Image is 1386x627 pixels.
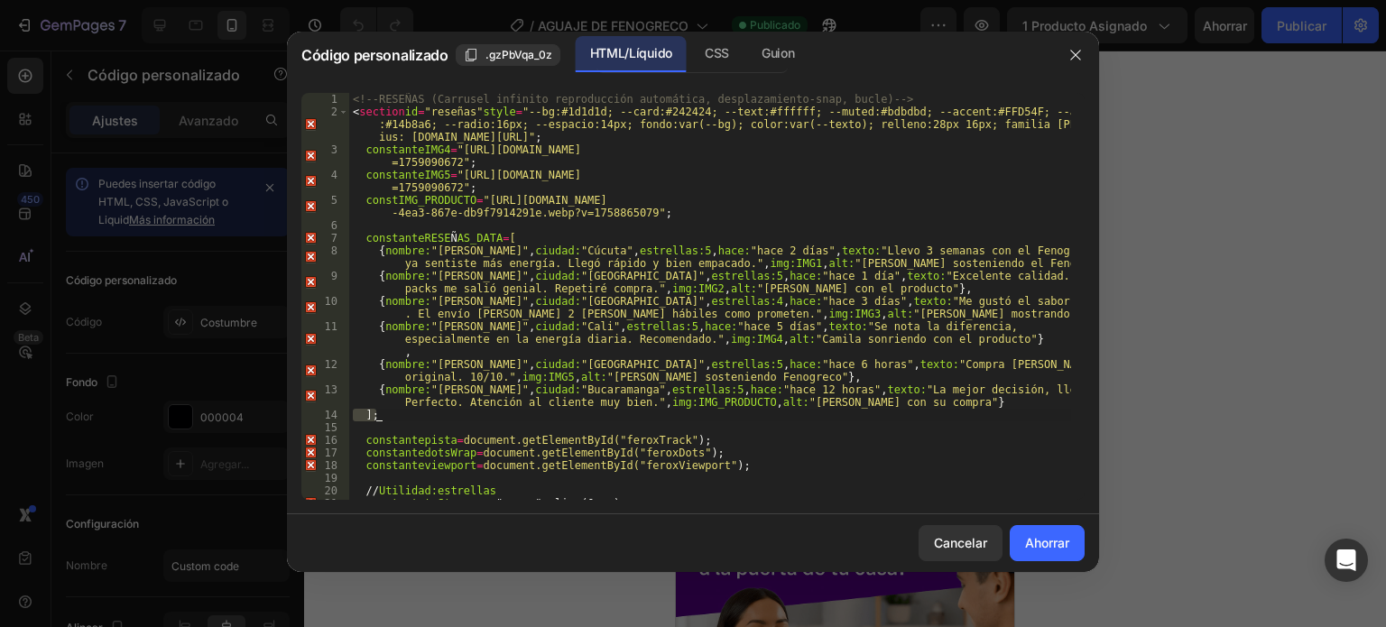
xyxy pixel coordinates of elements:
font: Cancelar [934,535,987,550]
font: 17 [325,447,337,459]
font: 13 [325,383,337,396]
font: 10 [325,295,337,308]
font: 12 [325,358,337,371]
font: 15 [325,421,337,434]
font: 21 [325,497,337,510]
font: 8 [331,244,337,257]
font: 18 [325,459,337,472]
font: 3 [331,143,337,156]
font: .gzPbVqa_0z [485,48,552,61]
font: 2 [331,106,337,118]
font: Ahorrar [1025,535,1069,550]
font: 20 [325,484,337,497]
font: 1 [331,93,337,106]
button: .gzPbVqa_0z [456,44,560,66]
font: 14 [325,409,337,421]
font: 11 [325,320,337,333]
div: Abrir Intercom Messenger [1325,539,1368,582]
font: HTML/Líquido [590,45,672,60]
font: 19 [325,472,337,484]
font: 5 [331,194,337,207]
button: Cancelar [919,525,1003,561]
font: 6 [331,219,337,232]
font: 9 [331,270,337,282]
font: 4 [331,169,337,181]
font: CSS [705,45,729,60]
font: Guion [762,45,794,60]
font: Código personalizado [301,46,448,64]
font: 16 [325,434,337,447]
button: Ahorrar [1010,525,1085,561]
font: 7 [331,232,337,244]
